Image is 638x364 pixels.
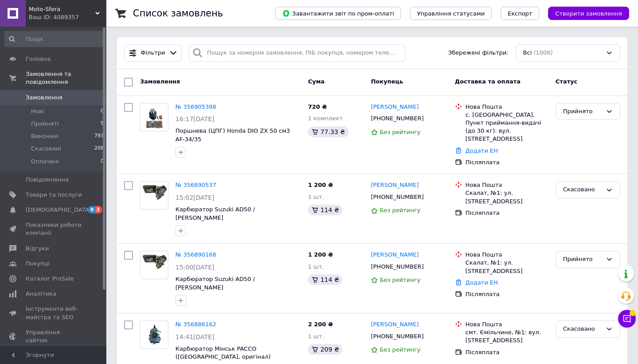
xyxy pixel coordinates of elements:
img: Фото товару [140,255,168,276]
span: Головна [26,55,51,63]
div: 209 ₴ [308,344,342,355]
span: 5 [101,120,104,128]
a: Фото товару [140,320,168,349]
div: Післяплата [466,158,549,166]
div: Скасовано [563,324,602,334]
span: 8 [88,206,95,214]
div: 114 ₴ [308,274,342,285]
span: Оплачені [31,158,59,166]
div: Післяплата [466,209,549,217]
h1: Список замовлень [133,8,223,19]
a: Поршнева (ЦПГ) Honda DIO ZX 50 см3 AF-34/35 [175,127,290,142]
span: Аналітика [26,290,56,298]
div: [PHONE_NUMBER] [369,331,425,342]
a: Фото товару [140,181,168,210]
img: Фото товару [143,103,165,131]
span: Управління статусами [417,10,485,17]
div: Прийнято [563,107,602,116]
span: Покупець [371,78,403,85]
a: № 356890168 [175,251,216,258]
a: Фото товару [140,251,168,279]
span: 14:41[DATE] [175,333,214,340]
input: Пошук [4,31,105,47]
img: Фото товару [144,321,165,348]
span: Товари та послуги [26,191,82,199]
a: [PERSON_NAME] [371,181,419,190]
span: Карбюратор Мінськ PACCO ([GEOGRAPHIC_DATA], оригінал) [175,345,271,360]
span: 1 шт. [308,194,324,200]
span: 2 200 ₴ [308,321,333,328]
span: Покупці [26,260,50,268]
span: 1 200 ₴ [308,182,333,188]
span: 1 шт. [308,333,324,340]
div: Скасовано [563,185,602,194]
span: 16:17[DATE] [175,115,214,123]
div: Нова Пошта [466,320,549,328]
span: 15:02[DATE] [175,194,214,201]
a: № 356905398 [175,103,216,110]
div: [PHONE_NUMBER] [369,261,425,273]
img: Фото товару [140,185,168,206]
span: 1 200 ₴ [308,251,333,258]
span: Експорт [508,10,533,17]
a: Карбюратор Suzuki AD50 / [PERSON_NAME] [175,206,255,221]
a: Карбюратор Suzuki AD50 / [PERSON_NAME] [175,276,255,291]
a: [PERSON_NAME] [371,251,419,259]
div: Скалат, №1: ул. [STREET_ADDRESS] [466,189,549,205]
span: Статус [556,78,578,85]
div: смт. Ємільчине, №1: вул. [STREET_ADDRESS] [466,328,549,344]
button: Завантажити звіт по пром-оплаті [275,7,401,20]
a: Фото товару [140,103,168,131]
span: 208 [94,145,104,153]
div: Нова Пошта [466,103,549,111]
span: Без рейтингу [380,277,420,283]
div: 114 ₴ [308,205,342,215]
span: 1 комплект [308,115,342,122]
button: Експорт [501,7,540,20]
span: Створити замовлення [555,10,622,17]
button: Створити замовлення [548,7,629,20]
div: Нова Пошта [466,181,549,189]
span: 0 [101,158,104,166]
span: Доставка та оплата [455,78,521,85]
span: [DEMOGRAPHIC_DATA] [26,206,91,214]
a: Створити замовлення [539,10,629,16]
span: 1 шт. [308,263,324,270]
span: Прийняті [31,120,58,128]
span: 15:00[DATE] [175,264,214,271]
span: Відгуки [26,245,49,253]
span: Каталог ProSale [26,275,74,283]
span: (1006) [533,49,552,56]
div: Післяплата [466,290,549,298]
div: 77.33 ₴ [308,127,348,137]
span: Без рейтингу [380,207,420,214]
span: Всі [523,49,532,57]
span: Cума [308,78,324,85]
a: № 356890537 [175,182,216,188]
span: Фільтри [141,49,165,57]
span: Виконані [31,132,58,140]
span: Завантажити звіт по пром-оплаті [282,9,394,17]
span: 3 [95,206,102,214]
a: [PERSON_NAME] [371,103,419,111]
span: Замовлення та повідомлення [26,70,106,86]
span: Нові [31,107,44,115]
button: Чат з покупцем [618,310,636,328]
span: Інструменти веб-майстра та SEO [26,305,82,321]
a: Додати ЕН [466,279,498,286]
a: Додати ЕН [466,147,498,154]
a: [PERSON_NAME] [371,320,419,329]
span: Збережені фільтри: [448,49,509,57]
span: Показники роботи компанії [26,221,82,237]
span: Замовлення [140,78,180,85]
span: Без рейтингу [380,129,420,135]
span: Без рейтингу [380,346,420,353]
span: Повідомлення [26,176,69,184]
div: Ваш ID: 4089357 [29,13,106,21]
span: Управління сайтом [26,328,82,344]
button: Управління статусами [410,7,492,20]
span: Скасовані [31,145,61,153]
span: 0 [101,107,104,115]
